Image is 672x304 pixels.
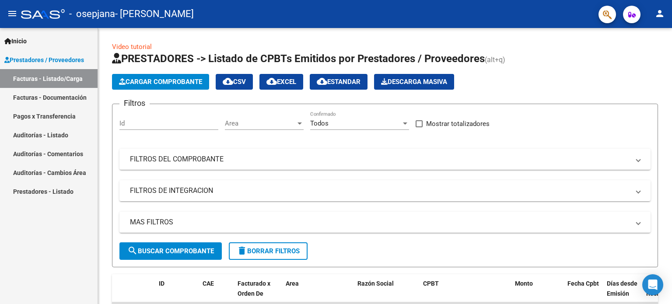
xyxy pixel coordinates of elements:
span: Mostrar totalizadores [426,119,490,129]
mat-panel-title: FILTROS DEL COMPROBANTE [130,154,630,164]
span: CAE [203,280,214,287]
span: (alt+q) [485,56,505,64]
span: - osepjana [69,4,115,24]
span: PRESTADORES -> Listado de CPBTs Emitidos por Prestadores / Proveedores [112,52,485,65]
span: Monto [515,280,533,287]
button: CSV [216,74,253,90]
span: - [PERSON_NAME] [115,4,194,24]
span: ID [159,280,164,287]
mat-icon: person [654,8,665,19]
span: Días desde Emisión [607,280,637,297]
span: EXCEL [266,78,296,86]
mat-icon: menu [7,8,17,19]
mat-icon: search [127,245,138,256]
mat-expansion-panel-header: MAS FILTROS [119,212,651,233]
mat-icon: delete [237,245,247,256]
button: Cargar Comprobante [112,74,209,90]
span: Area [225,119,296,127]
mat-icon: cloud_download [317,76,327,87]
button: Buscar Comprobante [119,242,222,260]
button: Borrar Filtros [229,242,308,260]
span: Borrar Filtros [237,247,300,255]
button: Estandar [310,74,367,90]
mat-icon: cloud_download [266,76,277,87]
span: Prestadores / Proveedores [4,55,84,65]
app-download-masive: Descarga masiva de comprobantes (adjuntos) [374,74,454,90]
span: Estandar [317,78,360,86]
span: CSV [223,78,246,86]
mat-panel-title: FILTROS DE INTEGRACION [130,186,630,196]
span: Area [286,280,299,287]
span: CPBT [423,280,439,287]
span: Fecha Cpbt [567,280,599,287]
div: Open Intercom Messenger [642,274,663,295]
mat-expansion-panel-header: FILTROS DEL COMPROBANTE [119,149,651,170]
span: Todos [310,119,329,127]
span: Descarga Masiva [381,78,447,86]
span: Buscar Comprobante [127,247,214,255]
button: Descarga Masiva [374,74,454,90]
mat-panel-title: MAS FILTROS [130,217,630,227]
mat-expansion-panel-header: FILTROS DE INTEGRACION [119,180,651,201]
span: Razón Social [357,280,394,287]
mat-icon: cloud_download [223,76,233,87]
span: Inicio [4,36,27,46]
span: Fecha Recibido [646,280,671,297]
span: Facturado x Orden De [238,280,270,297]
a: Video tutorial [112,43,152,51]
button: EXCEL [259,74,303,90]
h3: Filtros [119,97,150,109]
span: Cargar Comprobante [119,78,202,86]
